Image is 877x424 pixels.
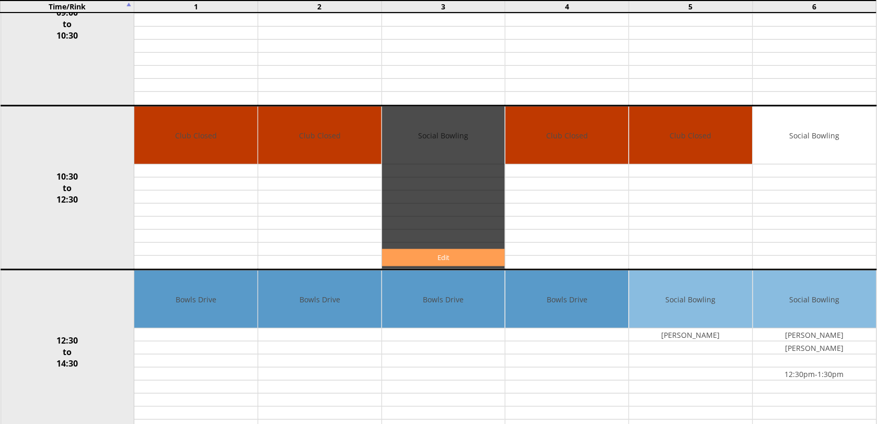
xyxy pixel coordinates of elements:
td: 6 [753,1,876,13]
td: 5 [629,1,753,13]
td: Bowls Drive [258,270,382,328]
td: Club Closed [505,107,629,164]
td: 1 [134,1,258,13]
td: 2 [258,1,382,13]
td: Club Closed [134,107,258,164]
td: [PERSON_NAME] [753,328,876,341]
td: [PERSON_NAME] [753,341,876,355]
td: Bowls Drive [505,270,629,328]
td: Social Bowling [753,270,876,328]
td: 3 [382,1,505,13]
td: Club Closed [629,107,753,164]
td: 12:30pm-1:30pm [753,368,876,381]
td: 10:30 to 12:30 [1,106,134,270]
td: Time/Rink [1,1,134,13]
td: Bowls Drive [134,270,258,328]
a: Edit [382,249,505,266]
td: [PERSON_NAME] [629,328,753,341]
td: 4 [505,1,629,13]
td: Social Bowling [629,270,753,328]
td: Bowls Drive [382,270,505,328]
td: Social Bowling [753,107,876,164]
td: Club Closed [258,107,382,164]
